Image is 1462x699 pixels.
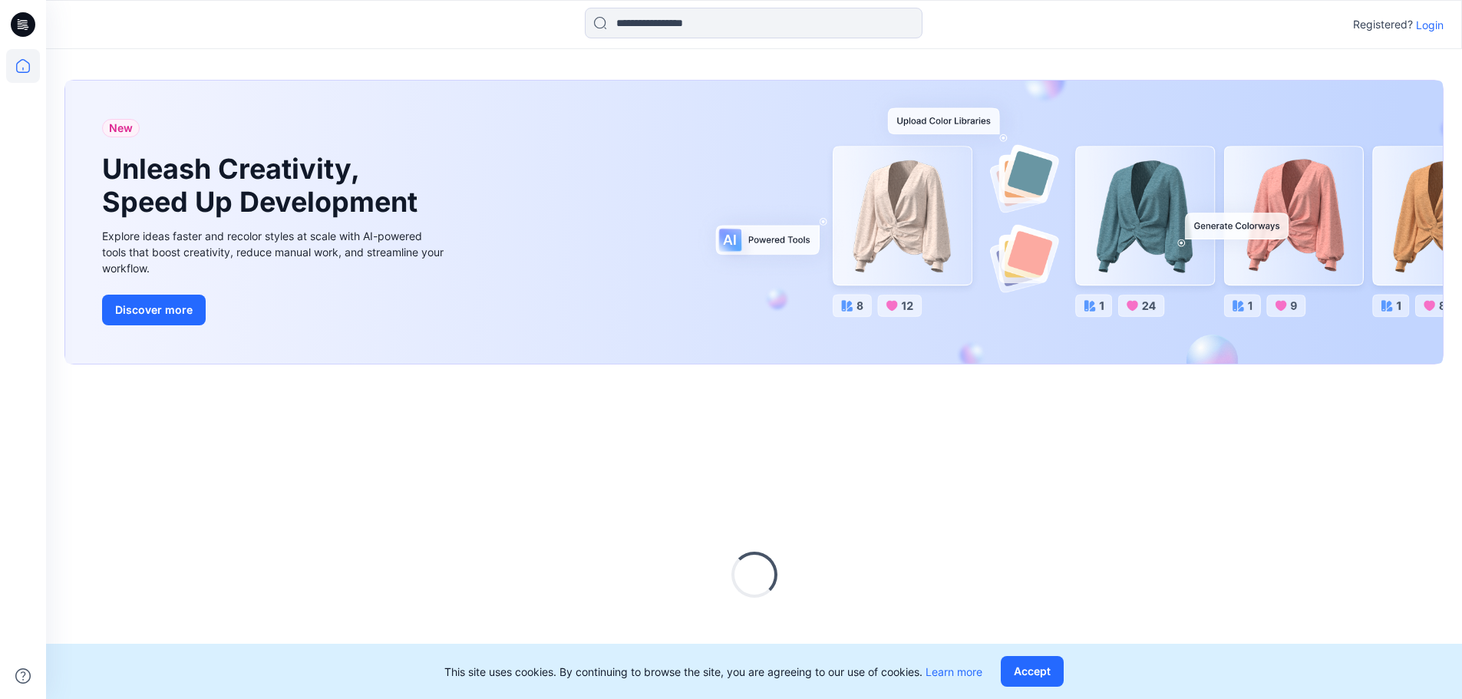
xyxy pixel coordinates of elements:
a: Discover more [102,295,447,325]
p: This site uses cookies. By continuing to browse the site, you are agreeing to our use of cookies. [444,664,982,680]
p: Registered? [1353,15,1413,34]
span: New [109,119,133,137]
div: Explore ideas faster and recolor styles at scale with AI-powered tools that boost creativity, red... [102,228,447,276]
h1: Unleash Creativity, Speed Up Development [102,153,424,219]
a: Learn more [926,665,982,678]
p: Login [1416,17,1444,33]
button: Discover more [102,295,206,325]
button: Accept [1001,656,1064,687]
